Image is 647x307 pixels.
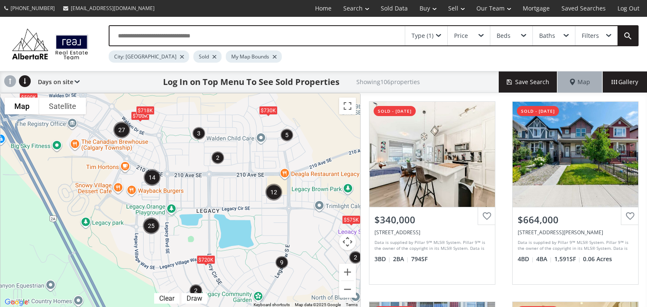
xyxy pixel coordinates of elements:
span: 0.06 Acres [583,255,612,263]
div: $718K [136,106,155,115]
span: Map [570,78,590,86]
span: 4 BA [536,255,552,263]
button: Map camera controls [339,233,356,250]
div: Data is supplied by Pillar 9™ MLS® System. Pillar 9™ is the owner of the copyright in its MLS® Sy... [518,239,631,252]
a: sold - [DATE]$340,000[STREET_ADDRESS]Data is supplied by Pillar 9™ MLS® System. Pillar 9™ is the ... [361,93,504,293]
div: 14 [140,166,164,189]
button: Zoom in [339,264,356,281]
div: My Map Bounds [226,50,282,63]
div: Click to draw. [182,294,207,302]
div: Map [558,71,602,93]
button: Show satellite imagery [39,98,86,114]
div: 5 [277,125,297,145]
div: View Photos & Details [402,150,463,159]
div: Price [454,33,468,39]
span: 2 BA [393,255,409,263]
div: $664,000 [518,213,633,226]
div: $590K [19,93,38,102]
div: Data is supplied by Pillar 9™ MLS® System. Pillar 9™ is the owner of the copyright in its MLS® Sy... [374,239,488,252]
button: Toggle fullscreen view [339,98,356,114]
div: $700K [131,111,150,120]
span: 3 BD [374,255,391,263]
div: 25 [139,214,163,238]
div: Baths [539,33,555,39]
span: [EMAIL_ADDRESS][DOMAIN_NAME] [71,5,155,12]
div: 2 [346,248,365,267]
img: Logo [8,26,92,61]
div: $730K [259,106,278,115]
div: 30 Walgrove Walk SE #405, Calgary, AB T2X 4M9 [374,229,490,236]
h2: Showing 106 properties [356,79,420,85]
div: $340,000 [374,213,490,226]
div: 95 Legacy Glen Row, Calgary, AB T2X3Y9 [518,229,633,236]
div: Draw [184,294,204,302]
div: 27 [110,118,134,142]
span: Gallery [612,78,638,86]
div: 2 [186,281,206,300]
button: Zoom out [339,281,356,298]
div: Type (1) [412,33,433,39]
button: Save Search [499,71,558,93]
span: [PHONE_NUMBER] [11,5,55,12]
div: 9 [272,253,291,272]
div: Sold [193,50,222,63]
div: Gallery [602,71,647,93]
div: Filters [582,33,599,39]
button: Show street map [5,98,39,114]
div: 2 [208,148,227,167]
div: $720K [197,255,215,264]
span: 4 BD [518,255,534,263]
a: sold - [DATE]$664,000[STREET_ADDRESS][PERSON_NAME]Data is supplied by Pillar 9™ MLS® System. Pill... [504,93,647,293]
div: View Photos & Details [545,150,606,159]
div: City: [GEOGRAPHIC_DATA] [109,50,189,63]
div: Click to clear. [154,294,179,302]
div: Days on site [34,71,80,93]
div: 12 [262,180,286,204]
span: Map data ©2025 Google [295,302,341,307]
span: 1,591 SF [554,255,581,263]
a: Terms [346,302,358,307]
div: Beds [497,33,511,39]
a: [EMAIL_ADDRESS][DOMAIN_NAME] [59,0,159,16]
div: Clear [157,294,176,302]
div: $575K [342,215,361,224]
div: 3 [189,124,209,143]
span: 794 SF [411,255,428,263]
h1: Log In on Top Menu To See Sold Properties [163,76,340,88]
